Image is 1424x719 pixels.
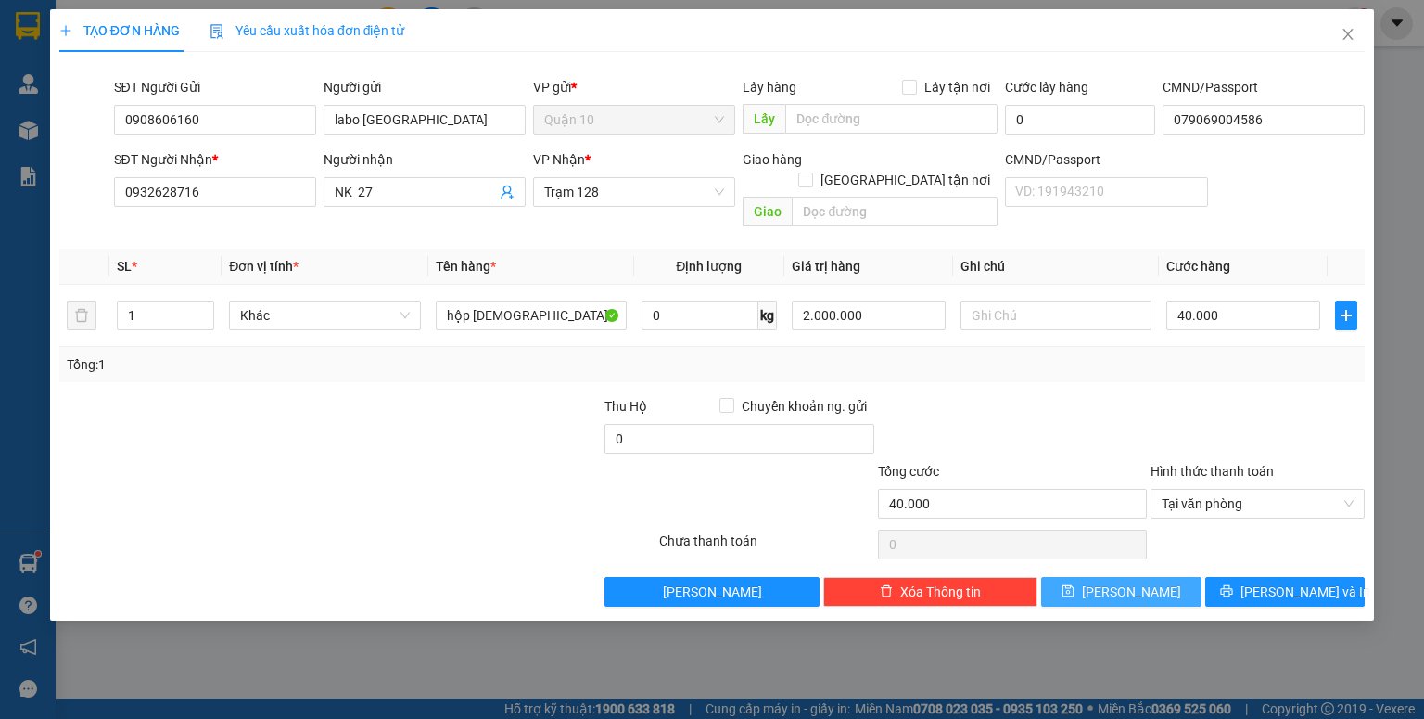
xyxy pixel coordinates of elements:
[1240,582,1370,602] span: [PERSON_NAME] và In
[1151,464,1274,479] label: Hình thức thanh toán
[792,197,998,226] input: Dọc đường
[792,301,946,330] input: 0
[1162,490,1354,518] span: Tại văn phòng
[734,396,874,417] span: Chuyển khoản ng. gửi
[604,399,647,414] span: Thu Hộ
[67,301,96,330] button: delete
[604,577,819,607] button: [PERSON_NAME]
[436,259,496,274] span: Tên hàng
[1205,577,1366,607] button: printer[PERSON_NAME] và In
[210,23,405,38] span: Yêu cầu xuất hóa đơn điện tử
[900,582,981,602] span: Xóa Thông tin
[917,77,998,97] span: Lấy tận nơi
[676,259,742,274] span: Định lượng
[1005,105,1155,135] input: Cước lấy hàng
[758,301,777,330] span: kg
[533,77,735,97] div: VP gửi
[663,582,762,602] span: [PERSON_NAME]
[1335,301,1357,330] button: plus
[436,301,627,330] input: VD: Bàn, Ghế
[59,23,180,38] span: TẠO ĐƠN HÀNG
[792,259,860,274] span: Giá trị hàng
[324,77,526,97] div: Người gửi
[823,577,1037,607] button: deleteXóa Thông tin
[880,584,893,599] span: delete
[743,197,792,226] span: Giao
[1005,149,1207,170] div: CMND/Passport
[1220,584,1233,599] span: printer
[117,259,132,274] span: SL
[544,106,724,134] span: Quận 10
[500,185,515,199] span: user-add
[114,149,316,170] div: SĐT Người Nhận
[960,301,1151,330] input: Ghi Chú
[544,178,724,206] span: Trạm 128
[743,104,785,134] span: Lấy
[1005,80,1088,95] label: Cước lấy hàng
[1341,27,1355,42] span: close
[229,259,299,274] span: Đơn vị tính
[1322,9,1374,61] button: Close
[59,24,72,37] span: plus
[1082,582,1181,602] span: [PERSON_NAME]
[324,149,526,170] div: Người nhận
[743,80,796,95] span: Lấy hàng
[813,170,998,190] span: [GEOGRAPHIC_DATA] tận nơi
[1166,259,1230,274] span: Cước hàng
[1062,584,1074,599] span: save
[743,152,802,167] span: Giao hàng
[67,354,551,375] div: Tổng: 1
[1163,77,1365,97] div: CMND/Passport
[878,464,939,479] span: Tổng cước
[240,302,409,329] span: Khác
[657,531,875,563] div: Chưa thanh toán
[533,152,585,167] span: VP Nhận
[1336,308,1356,323] span: plus
[210,24,224,39] img: icon
[785,104,998,134] input: Dọc đường
[114,77,316,97] div: SĐT Người Gửi
[953,249,1159,285] th: Ghi chú
[1041,577,1201,607] button: save[PERSON_NAME]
